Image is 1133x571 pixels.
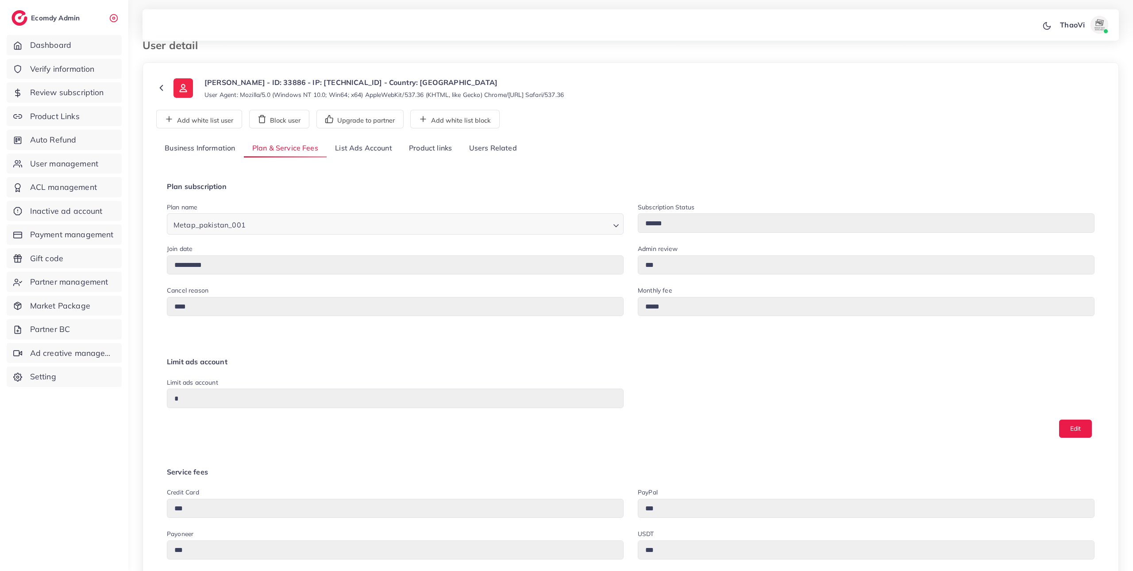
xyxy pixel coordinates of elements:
[638,244,678,253] label: Admin review
[30,347,115,359] span: Ad creative management
[30,300,90,312] span: Market Package
[7,106,122,127] a: Product Links
[204,77,564,88] p: [PERSON_NAME] - ID: 33886 - IP: [TECHNICAL_ID] - Country: [GEOGRAPHIC_DATA]
[7,59,122,79] a: Verify information
[30,371,56,382] span: Setting
[7,367,122,387] a: Setting
[7,154,122,174] a: User management
[30,39,71,51] span: Dashboard
[30,111,80,122] span: Product Links
[638,203,694,212] label: Subscription Status
[7,296,122,316] a: Market Package
[7,201,122,221] a: Inactive ad account
[248,216,609,231] input: Search for option
[30,205,103,217] span: Inactive ad account
[30,253,63,264] span: Gift code
[7,224,122,245] a: Payment management
[30,134,77,146] span: Auto Refund
[12,10,27,26] img: logo
[30,158,98,170] span: User management
[410,110,500,128] button: Add white list block
[167,182,1094,191] h4: Plan subscription
[638,488,658,497] label: PayPal
[401,139,460,158] a: Product links
[30,63,95,75] span: Verify information
[204,90,564,99] small: User Agent: Mozilla/5.0 (Windows NT 10.0; Win64; x64) AppleWebKit/537.36 (KHTML, like Gecko) Chro...
[244,139,327,158] a: Plan & Service Fees
[167,244,193,253] label: Join date
[167,358,1094,366] h4: Limit ads account
[30,181,97,193] span: ACL management
[31,14,82,22] h2: Ecomdy Admin
[167,529,193,538] label: Payoneer
[7,177,122,197] a: ACL management
[156,110,242,128] button: Add white list user
[638,286,672,295] label: Monthly fee
[167,213,624,234] div: Search for option
[7,272,122,292] a: Partner management
[143,39,205,52] h3: User detail
[30,324,70,335] span: Partner BC
[638,529,654,538] label: USDT
[1060,19,1085,30] p: ThaoVi
[1055,16,1112,34] a: ThaoViavatar
[460,139,525,158] a: Users Related
[7,248,122,269] a: Gift code
[7,130,122,150] a: Auto Refund
[12,10,82,26] a: logoEcomdy Admin
[7,82,122,103] a: Review subscription
[30,87,104,98] span: Review subscription
[7,319,122,340] a: Partner BC
[167,203,197,212] label: Plan name
[7,35,122,55] a: Dashboard
[156,139,244,158] a: Business Information
[167,286,208,295] label: Cancel reason
[7,343,122,363] a: Ad creative management
[173,78,193,98] img: ic-user-info.36bf1079.svg
[316,110,404,128] button: Upgrade to partner
[172,219,247,231] span: Metap_pakistan_001
[167,468,1094,476] h4: Service fees
[1091,16,1108,34] img: avatar
[30,229,114,240] span: Payment management
[167,488,199,497] label: Credit card
[249,110,309,128] button: Block user
[327,139,401,158] a: List Ads Account
[30,276,108,288] span: Partner management
[1059,420,1092,438] button: Edit
[167,378,218,387] label: Limit ads account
